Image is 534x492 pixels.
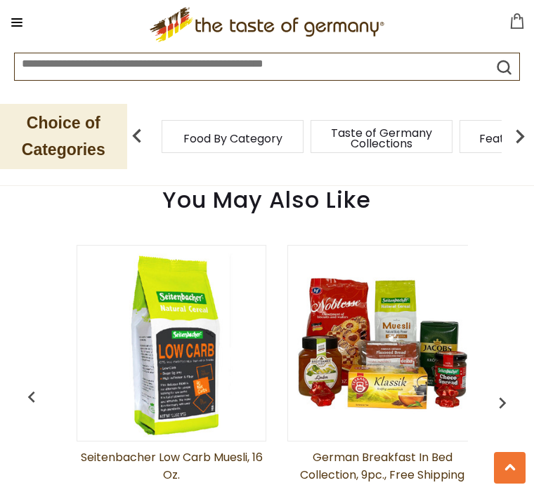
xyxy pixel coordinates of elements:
[183,133,282,144] a: Food By Category
[325,128,438,149] a: Taste of Germany Collections
[288,249,476,437] img: German Breakfast in Bed Collection, 9pc., Free Shipping
[506,122,534,150] img: next arrow
[123,122,151,150] img: previous arrow
[77,249,266,437] img: Seitenbacher Low Carb Muesli, 16 oz.
[16,166,518,227] div: You May Also Like
[491,392,514,414] img: previous arrow
[20,386,43,408] img: previous arrow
